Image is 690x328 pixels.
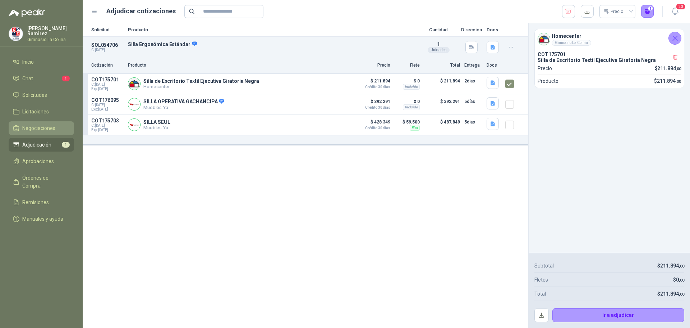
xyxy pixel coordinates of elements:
p: COT175701 [91,77,124,82]
p: $ [657,262,684,270]
span: Órdenes de Compra [22,174,67,190]
p: $ [654,77,681,85]
span: Remisiones [22,198,49,206]
span: 0 [676,277,684,283]
span: Inicio [22,58,34,66]
p: Solicitud [91,27,124,32]
button: 20 [668,5,681,18]
p: $ 428.349 [354,118,390,130]
p: Precio [354,62,390,69]
img: Company Logo [128,98,140,110]
p: Docs [487,27,501,32]
span: Crédito 30 días [354,85,390,89]
p: COT175701 [538,51,681,57]
div: Incluido [403,84,420,90]
p: Precio [538,64,552,72]
p: $ 211.894 [354,77,390,89]
p: Fletes [534,276,548,284]
a: Aprobaciones [9,154,74,168]
span: Negociaciones [22,124,55,132]
p: $ [657,290,684,298]
p: C: [DATE] [91,48,124,52]
span: 211.894 [660,263,684,269]
span: ,00 [676,67,681,71]
img: Logo peakr [9,9,45,17]
p: Cantidad [420,27,456,32]
span: Aprobaciones [22,157,54,165]
a: Manuales y ayuda [9,212,74,226]
h1: Adjudicar cotizaciones [106,6,176,16]
a: Inicio [9,55,74,69]
span: ,00 [679,292,684,297]
div: Flex [410,125,420,131]
p: Flete [395,62,420,69]
p: Producto [128,62,350,69]
p: SILLA SEUL [143,119,170,125]
p: $ [655,64,681,72]
button: Ir a adjudicar [552,308,685,323]
p: 5 días [464,118,482,126]
div: Company LogoHomecenterGimnasio La Colina [535,29,684,49]
p: Total [534,290,546,298]
p: Docs [487,62,501,69]
p: Muebles Ya [143,105,224,110]
p: Silla de Escritorio Textil Ejecutiva Giratoria Negra [538,57,681,63]
a: Solicitudes [9,88,74,102]
div: Unidades [428,47,450,53]
span: C: [DATE] [91,103,124,107]
span: 1 [62,76,70,81]
p: $ 59.500 [395,118,420,126]
p: $ 0 [395,97,420,106]
p: $ 392.291 [354,97,390,109]
span: Chat [22,75,33,82]
p: $ 392.291 [424,97,460,112]
p: SILLA OPERATIVA GACHANCIPA [143,99,224,105]
span: Licitaciones [22,108,49,116]
h4: Homecenter [552,32,591,40]
a: Órdenes de Compra [9,171,74,193]
button: 1 [641,5,654,18]
span: 1 [437,41,440,47]
a: Chat1 [9,72,74,85]
a: Negociaciones [9,121,74,135]
p: SOL054706 [91,42,124,48]
p: $ 487.849 [424,118,460,132]
span: Exp: [DATE] [91,107,124,112]
img: Company Logo [538,33,550,45]
p: Entrega [464,62,482,69]
span: Adjudicación [22,141,51,149]
a: Adjudicación1 [9,138,74,152]
p: Silla de Escritorio Textil Ejecutiva Giratoria Negra [143,78,259,84]
span: 1 [62,142,70,148]
span: Crédito 30 días [354,126,390,130]
span: 211.894 [657,66,681,71]
p: Gimnasio La Colina [27,37,74,42]
p: $ 0 [395,77,420,85]
p: $ [673,276,684,284]
p: Muebles Ya [143,125,170,130]
span: ,00 [676,79,681,84]
p: Total [424,62,460,69]
p: [PERSON_NAME] Ramirez [27,26,74,36]
span: 211.894 [660,291,684,297]
p: $ 211.894 [424,77,460,91]
a: Licitaciones [9,105,74,118]
p: Homecenter [143,84,259,89]
p: Producto [128,27,416,32]
a: Remisiones [9,196,74,209]
div: Precio [604,6,625,17]
p: Dirección [461,27,482,32]
span: Manuales y ayuda [22,215,63,223]
span: C: [DATE] [91,82,124,87]
span: ,00 [679,278,684,283]
img: Company Logo [128,119,140,131]
div: Incluido [403,104,420,110]
p: 5 días [464,97,482,106]
p: COT175703 [91,118,124,123]
img: Company Logo [9,27,23,41]
span: 211.894 [657,78,681,84]
span: C: [DATE] [91,123,124,128]
p: 2 días [464,77,482,85]
p: Subtotal [534,262,554,270]
p: Producto [538,77,558,85]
